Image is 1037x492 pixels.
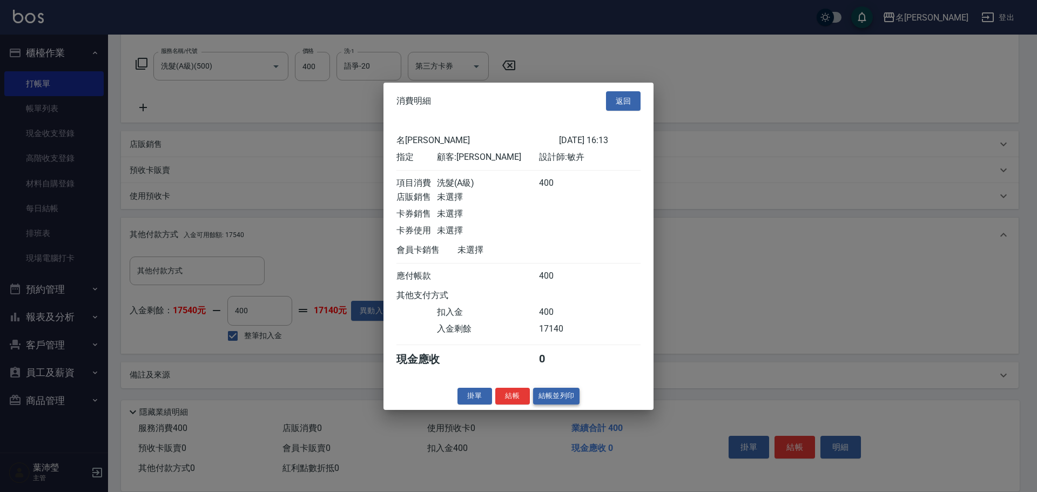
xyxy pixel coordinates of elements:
div: 扣入金 [437,307,538,318]
div: 卡券銷售 [396,208,437,220]
div: 會員卡銷售 [396,245,457,256]
div: 未選擇 [437,208,538,220]
div: 400 [539,178,580,189]
div: 卡券使用 [396,225,437,237]
button: 結帳 [495,388,530,405]
div: 其他支付方式 [396,290,478,301]
div: 洗髮(A級) [437,178,538,189]
button: 結帳並列印 [533,388,580,405]
div: 店販銷售 [396,192,437,203]
div: 未選擇 [457,245,559,256]
div: 名[PERSON_NAME] [396,135,559,146]
div: [DATE] 16:13 [559,135,641,146]
div: 項目消費 [396,178,437,189]
div: 400 [539,271,580,282]
div: 現金應收 [396,352,457,367]
span: 消費明細 [396,96,431,106]
div: 指定 [396,152,437,163]
div: 未選擇 [437,225,538,237]
div: 未選擇 [437,192,538,203]
div: 0 [539,352,580,367]
div: 設計師: 敏卉 [539,152,641,163]
button: 掛單 [457,388,492,405]
div: 應付帳款 [396,271,437,282]
div: 顧客: [PERSON_NAME] [437,152,538,163]
div: 17140 [539,323,580,335]
button: 返回 [606,91,641,111]
div: 400 [539,307,580,318]
div: 入金剩餘 [437,323,538,335]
